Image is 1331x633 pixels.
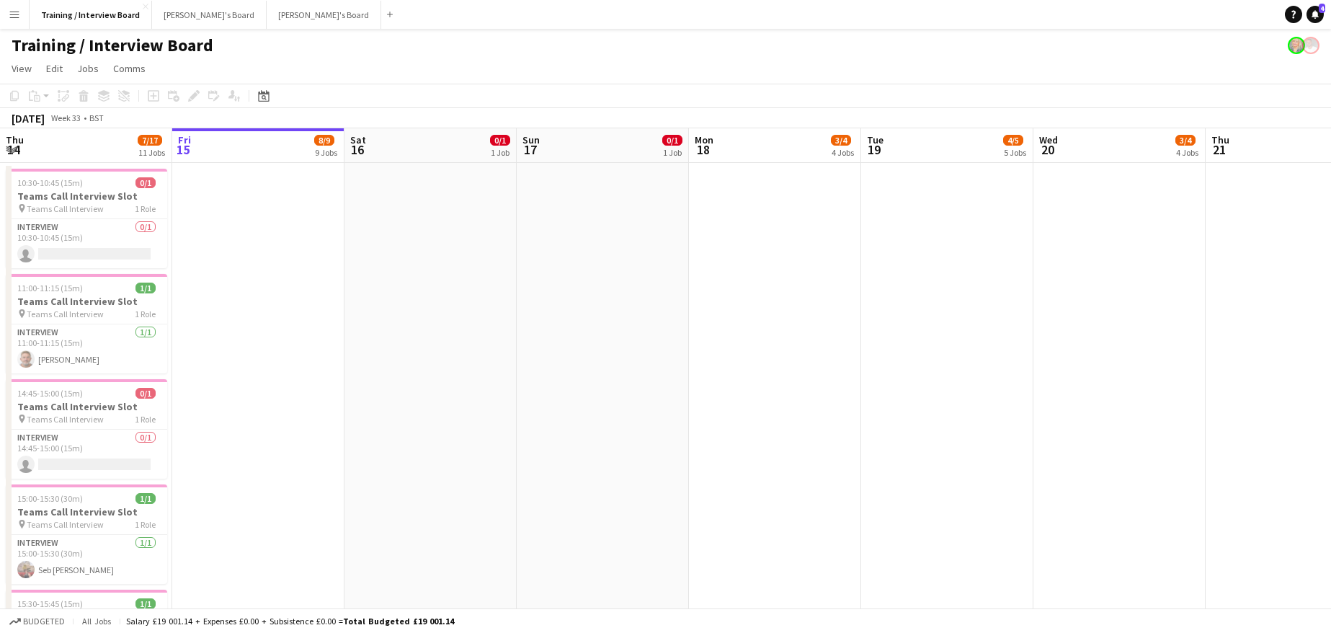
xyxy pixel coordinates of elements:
[4,141,24,158] span: 14
[48,112,84,123] span: Week 33
[77,62,99,75] span: Jobs
[1319,4,1325,13] span: 4
[490,135,510,146] span: 0/1
[6,430,167,479] app-card-role: Interview0/114:45-15:00 (15m)
[343,616,454,627] span: Total Budgeted £19 001.14
[113,62,146,75] span: Comms
[522,133,540,146] span: Sun
[1211,133,1229,146] span: Thu
[6,324,167,373] app-card-role: Interview1/111:00-11:15 (15m)[PERSON_NAME]
[315,147,337,158] div: 9 Jobs
[17,283,83,293] span: 11:00-11:15 (15m)
[1004,147,1026,158] div: 5 Jobs
[89,112,104,123] div: BST
[27,519,104,530] span: Teams Call Interview
[126,616,454,627] div: Salary £19 001.14 + Expenses £0.00 + Subsistence £0.00 =
[693,141,713,158] span: 18
[135,309,156,319] span: 1 Role
[17,493,83,504] span: 15:00-15:30 (30m)
[135,493,156,504] span: 1/1
[135,203,156,214] span: 1 Role
[17,177,83,188] span: 10:30-10:45 (15m)
[6,400,167,413] h3: Teams Call Interview Slot
[520,141,540,158] span: 17
[350,133,366,146] span: Sat
[138,147,165,158] div: 11 Jobs
[1003,135,1023,146] span: 4/5
[1306,6,1324,23] a: 4
[6,59,37,78] a: View
[348,141,366,158] span: 16
[176,141,191,158] span: 15
[27,414,104,425] span: Teams Call Interview
[1037,141,1058,158] span: 20
[6,295,167,308] h3: Teams Call Interview Slot
[135,414,156,425] span: 1 Role
[135,598,156,609] span: 1/1
[6,535,167,584] app-card-role: Interview1/115:00-15:30 (30m)Seb [PERSON_NAME]
[6,379,167,479] app-job-card: 14:45-15:00 (15m)0/1Teams Call Interview Slot Teams Call Interview1 RoleInterview0/114:45-15:00 (...
[6,169,167,268] app-job-card: 10:30-10:45 (15m)0/1Teams Call Interview Slot Teams Call Interview1 RoleInterview0/110:30-10:45 (...
[23,616,65,627] span: Budgeted
[138,135,162,146] span: 7/17
[12,111,45,125] div: [DATE]
[267,1,381,29] button: [PERSON_NAME]'s Board
[831,135,851,146] span: 3/4
[178,133,191,146] span: Fri
[662,135,682,146] span: 0/1
[1209,141,1229,158] span: 21
[46,62,63,75] span: Edit
[6,505,167,518] h3: Teams Call Interview Slot
[1288,37,1305,54] app-user-avatar: Gabrielle Pike
[867,133,883,146] span: Tue
[135,388,156,399] span: 0/1
[695,133,713,146] span: Mon
[135,177,156,188] span: 0/1
[27,309,104,319] span: Teams Call Interview
[152,1,267,29] button: [PERSON_NAME]'s Board
[107,59,151,78] a: Comms
[832,147,854,158] div: 4 Jobs
[71,59,104,78] a: Jobs
[663,147,682,158] div: 1 Job
[6,133,24,146] span: Thu
[135,519,156,530] span: 1 Role
[1176,147,1198,158] div: 4 Jobs
[491,147,509,158] div: 1 Job
[27,203,104,214] span: Teams Call Interview
[135,283,156,293] span: 1/1
[7,614,67,629] button: Budgeted
[17,388,83,399] span: 14:45-15:00 (15m)
[6,190,167,203] h3: Teams Call Interview Slot
[12,62,32,75] span: View
[6,219,167,268] app-card-role: Interview0/110:30-10:45 (15m)
[1302,37,1319,54] app-user-avatar: Jakub Zalibor
[12,35,213,56] h1: Training / Interview Board
[40,59,68,78] a: Edit
[6,484,167,584] app-job-card: 15:00-15:30 (30m)1/1Teams Call Interview Slot Teams Call Interview1 RoleInterview1/115:00-15:30 (...
[1175,135,1196,146] span: 3/4
[6,274,167,373] app-job-card: 11:00-11:15 (15m)1/1Teams Call Interview Slot Teams Call Interview1 RoleInterview1/111:00-11:15 (...
[314,135,334,146] span: 8/9
[865,141,883,158] span: 19
[17,598,83,609] span: 15:30-15:45 (15m)
[79,616,114,627] span: All jobs
[30,1,152,29] button: Training / Interview Board
[1039,133,1058,146] span: Wed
